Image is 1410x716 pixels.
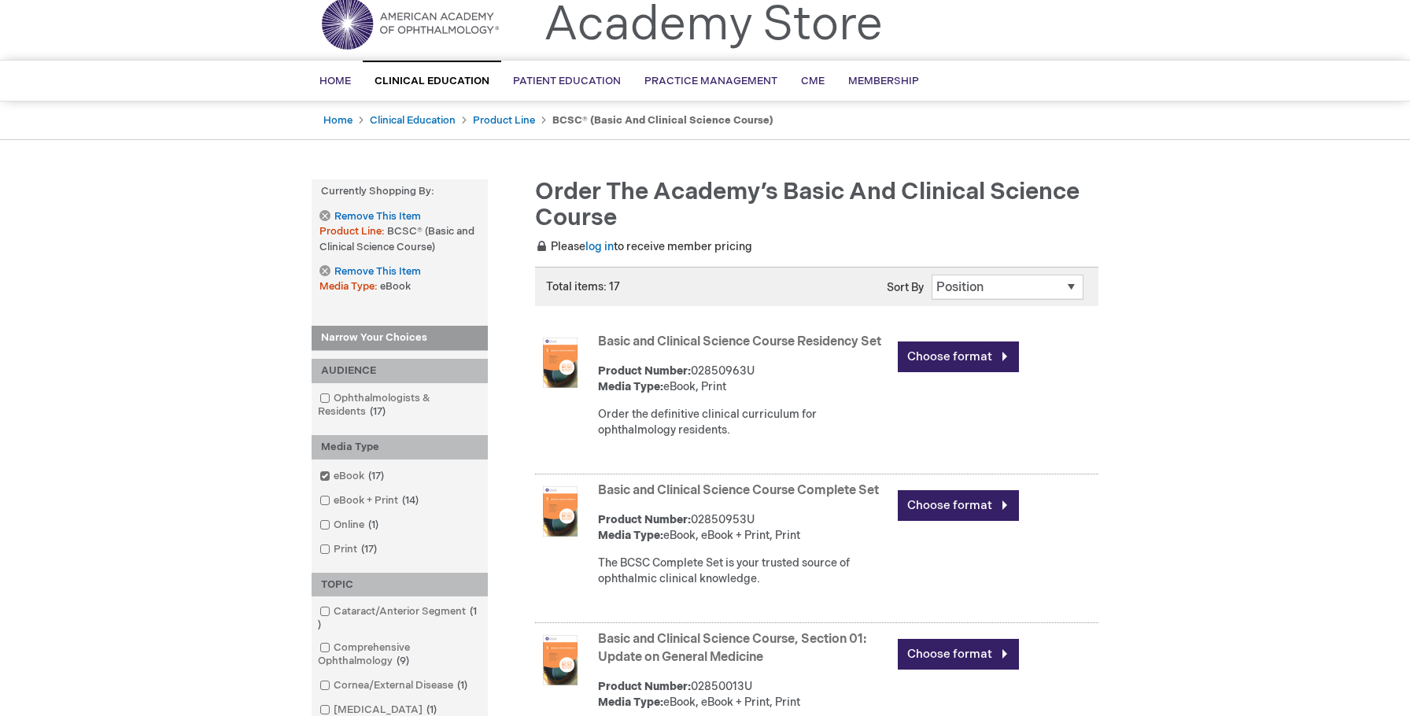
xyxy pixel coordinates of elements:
[513,75,621,87] span: Patient Education
[375,75,489,87] span: Clinical Education
[319,210,420,223] a: Remove This Item
[598,529,663,542] strong: Media Type:
[316,391,484,419] a: Ophthalmologists & Residents17
[598,364,890,395] div: 02850963U eBook, Print
[598,334,881,349] a: Basic and Clinical Science Course Residency Set
[357,543,381,555] span: 17
[898,341,1019,372] a: Choose format
[552,114,773,127] strong: BCSC® (Basic and Clinical Science Course)
[380,280,411,293] span: eBook
[364,519,382,531] span: 1
[370,114,456,127] a: Clinical Education
[598,696,663,709] strong: Media Type:
[598,380,663,393] strong: Media Type:
[535,338,585,388] img: Basic and Clinical Science Course Residency Set
[598,679,890,710] div: 02850013U eBook, eBook + Print, Print
[598,407,890,438] div: Order the definitive clinical curriculum for ophthalmology residents.
[848,75,919,87] span: Membership
[598,513,691,526] strong: Product Number:
[535,178,1080,232] span: Order the Academy’s Basic and Clinical Science Course
[546,280,620,293] span: Total items: 17
[535,486,585,537] img: Basic and Clinical Science Course Complete Set
[535,635,585,685] img: Basic and Clinical Science Course, Section 01: Update on General Medicine
[898,490,1019,521] a: Choose format
[319,280,380,293] span: Media Type
[319,265,420,279] a: Remove This Item
[316,640,484,669] a: Comprehensive Ophthalmology9
[423,703,441,716] span: 1
[312,179,488,204] strong: Currently Shopping by:
[598,680,691,693] strong: Product Number:
[473,114,535,127] a: Product Line
[316,678,474,693] a: Cornea/External Disease1
[316,518,385,533] a: Online1
[312,359,488,383] div: AUDIENCE
[644,75,777,87] span: Practice Management
[316,493,425,508] a: eBook + Print14
[598,364,691,378] strong: Product Number:
[398,494,423,507] span: 14
[316,469,390,484] a: eBook17
[366,405,389,418] span: 17
[598,632,866,665] a: Basic and Clinical Science Course, Section 01: Update on General Medicine
[316,604,484,633] a: Cataract/Anterior Segment1
[312,326,488,351] strong: Narrow Your Choices
[312,573,488,597] div: TOPIC
[585,240,614,253] a: log in
[364,470,388,482] span: 17
[393,655,413,667] span: 9
[801,75,825,87] span: CME
[316,542,383,557] a: Print17
[598,512,890,544] div: 02850953U eBook, eBook + Print, Print
[319,225,474,253] span: BCSC® (Basic and Clinical Science Course)
[334,209,421,224] span: Remove This Item
[318,605,477,631] span: 1
[453,679,471,692] span: 1
[312,435,488,459] div: Media Type
[319,225,387,238] span: Product Line
[887,281,924,294] label: Sort By
[898,639,1019,670] a: Choose format
[598,483,879,498] a: Basic and Clinical Science Course Complete Set
[535,240,752,253] span: Please to receive member pricing
[598,555,890,587] div: The BCSC Complete Set is your trusted source of ophthalmic clinical knowledge.
[319,75,351,87] span: Home
[323,114,352,127] a: Home
[334,264,421,279] span: Remove This Item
